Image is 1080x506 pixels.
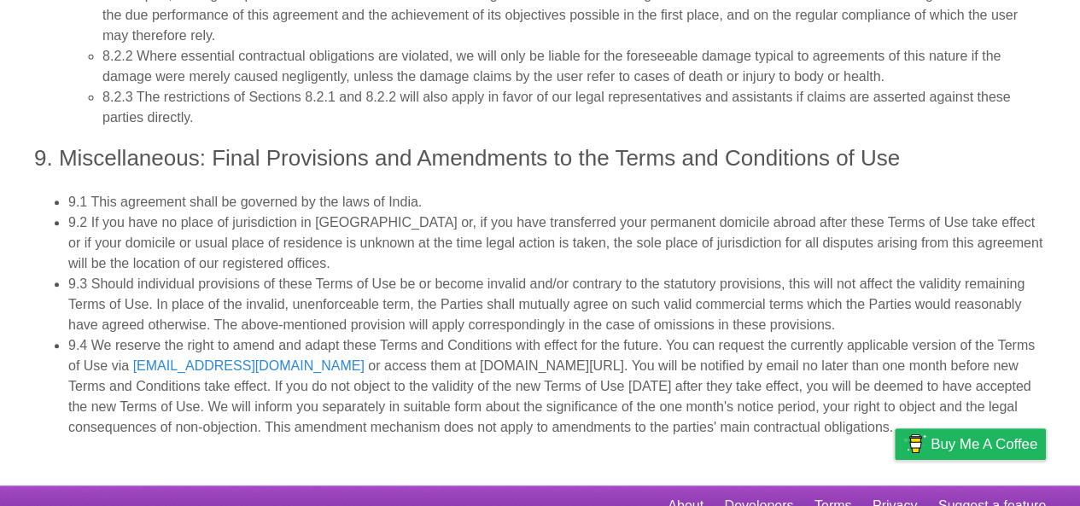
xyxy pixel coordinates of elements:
span: 8.2.2 Where essential contractual obligations are violated, we will only be liable for the forese... [102,49,1001,84]
span: [EMAIL_ADDRESS][DOMAIN_NAME] [133,358,365,373]
h3: 9. Miscellaneous: Final Provisions and Amendments to the Terms and Conditions of Use [34,142,1046,175]
span: 9.1 This agreement shall be governed by the laws of India. [68,195,422,209]
span: 9.4 We reserve the right to amend and adapt these Terms and Conditions with effect for the future... [68,338,1035,373]
span: or access them at [DOMAIN_NAME][URL]. You will be notified by email no later than one month befor... [68,358,1030,434]
span: Buy me a coffee [931,429,1037,459]
span: 8.2.3 The restrictions of Sections 8.2.1 and 8.2.2 will also apply in favor of our legal represen... [102,90,1010,125]
img: Buy me a coffee [903,429,926,458]
span: 9.2 If you have no place of jurisdiction in [GEOGRAPHIC_DATA] or, if you have transferred your pe... [68,215,1042,270]
a: Buy me a coffee [895,428,1046,460]
span: 9.3 Should individual provisions of these Terms of Use be or become invalid and/or contrary to th... [68,276,1025,332]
